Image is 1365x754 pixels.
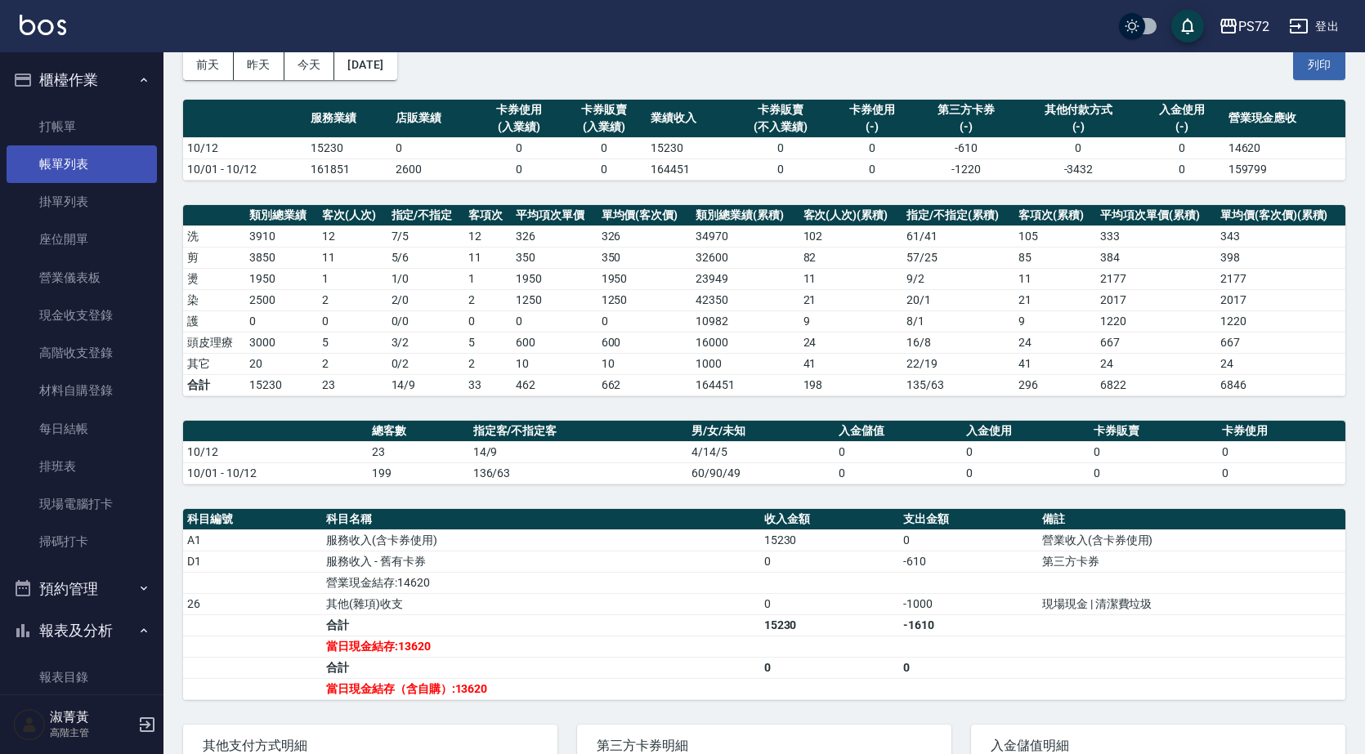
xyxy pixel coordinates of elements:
td: 0 [562,137,647,158]
td: 0 [245,310,318,332]
td: 662 [597,374,692,395]
td: 350 [512,247,597,268]
a: 打帳單 [7,108,157,145]
td: 1 [318,268,387,289]
div: 卡券使用 [834,101,911,118]
div: (-) [1143,118,1220,136]
td: 營業收入(含卡券使用) [1038,529,1345,551]
td: 20 [245,353,318,374]
td: 0 [392,137,477,158]
td: 0 [1139,137,1224,158]
td: 16 / 8 [902,332,1014,353]
th: 指定客/不指定客 [469,421,687,442]
button: save [1171,10,1204,42]
td: 11 [464,247,512,268]
img: Logo [20,15,66,35]
div: (-) [919,118,1014,136]
td: 10/01 - 10/12 [183,158,307,180]
th: 客次(人次)(累積) [799,205,903,226]
td: 0 [830,137,915,158]
td: 0 [760,551,899,572]
td: 現場現金 | 清潔費垃圾 [1038,593,1345,614]
a: 帳單列表 [7,145,157,183]
td: 26 [183,593,322,614]
td: 0 [318,310,387,332]
td: 161851 [307,158,392,180]
button: [DATE] [334,50,396,80]
td: -610 [915,137,1018,158]
td: 剪 [183,247,245,268]
td: 1950 [245,268,318,289]
td: 2 [464,289,512,310]
th: 卡券使用 [1218,421,1345,442]
td: 326 [512,225,597,247]
p: 高階主管 [50,725,133,740]
td: 333 [1096,225,1216,247]
td: 164451 [647,158,732,180]
td: 61 / 41 [902,225,1014,247]
td: 600 [597,332,692,353]
td: 398 [1216,247,1345,268]
td: 6822 [1096,374,1216,395]
td: -3432 [1018,158,1139,180]
div: PS72 [1238,16,1269,37]
td: 3910 [245,225,318,247]
th: 客項次 [464,205,512,226]
td: 105 [1014,225,1096,247]
td: 服務收入 - 舊有卡券 [322,551,760,572]
td: 57 / 25 [902,247,1014,268]
div: (入業績) [566,118,642,136]
th: 類別總業績 [245,205,318,226]
div: 第三方卡券 [919,101,1014,118]
img: Person [13,708,46,741]
td: 0 [835,441,962,462]
a: 高階收支登錄 [7,334,157,372]
th: 入金儲值 [835,421,962,442]
td: A1 [183,529,322,551]
th: 科目編號 [183,509,322,530]
td: 0 [1090,441,1217,462]
button: PS72 [1212,10,1276,43]
td: 159799 [1224,158,1345,180]
td: 0 [835,462,962,484]
td: 0 [477,158,562,180]
button: 登出 [1282,11,1345,42]
th: 平均項次單價(累積) [1096,205,1216,226]
td: 296 [1014,374,1096,395]
td: 16000 [691,332,799,353]
td: 9 [799,310,903,332]
td: 198 [799,374,903,395]
td: 6846 [1216,374,1345,395]
td: 5 [318,332,387,353]
th: 類別總業績(累積) [691,205,799,226]
td: 1 / 0 [387,268,465,289]
th: 男/女/未知 [687,421,835,442]
td: 41 [1014,353,1096,374]
td: -1220 [915,158,1018,180]
div: 入金使用 [1143,101,1220,118]
button: 列印 [1293,50,1345,80]
td: 其他(雜項)收支 [322,593,760,614]
td: 合計 [322,614,760,636]
td: 24 [1014,332,1096,353]
td: 當日現金結存（含自購）:13620 [322,678,760,699]
td: 12 [318,225,387,247]
td: 燙 [183,268,245,289]
td: 0 [732,158,830,180]
td: 11 [1014,268,1096,289]
td: 1250 [512,289,597,310]
td: -610 [899,551,1038,572]
td: 15230 [760,614,899,636]
span: 其他支付方式明細 [203,738,538,754]
th: 客項次(累積) [1014,205,1096,226]
td: 1220 [1096,310,1216,332]
div: 卡券販賣 [566,101,642,118]
td: 24 [1096,353,1216,374]
td: -1610 [899,614,1038,636]
td: 10/01 - 10/12 [183,462,368,484]
td: 0 [760,593,899,614]
td: 23 [318,374,387,395]
th: 業績收入 [647,100,732,138]
td: 10982 [691,310,799,332]
table: a dense table [183,509,1345,700]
